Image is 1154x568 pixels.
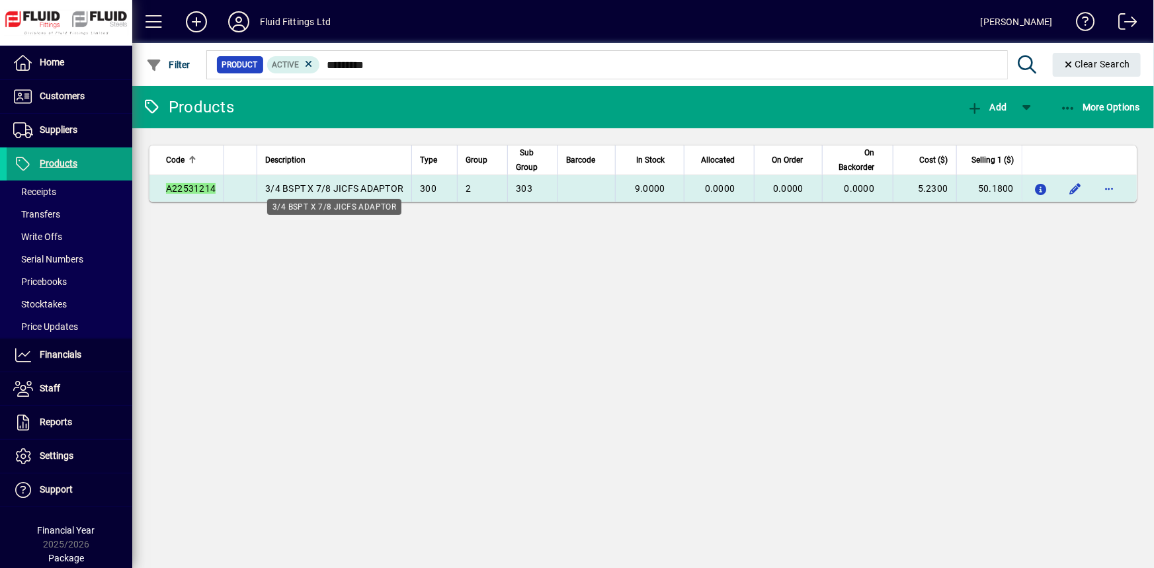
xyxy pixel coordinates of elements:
[692,153,747,167] div: Allocated
[7,46,132,79] a: Home
[7,473,132,507] a: Support
[13,254,83,264] span: Serial Numbers
[13,186,56,197] span: Receipts
[773,183,804,194] span: 0.0000
[772,153,804,167] span: On Order
[7,181,132,203] a: Receipts
[40,383,60,393] span: Staff
[7,114,132,147] a: Suppliers
[267,56,320,73] mat-chip: Activation Status: Active
[1108,3,1137,46] a: Logout
[267,199,401,215] div: 3/4 BSPT X 7/8 JICFS ADAPTOR
[1099,178,1120,199] button: More options
[420,153,437,167] span: Type
[260,11,331,32] div: Fluid Fittings Ltd
[40,158,77,169] span: Products
[7,339,132,372] a: Financials
[272,60,300,69] span: Active
[7,248,132,270] a: Serial Numbers
[13,209,60,220] span: Transfers
[146,60,190,70] span: Filter
[13,321,78,332] span: Price Updates
[7,270,132,293] a: Pricebooks
[218,10,260,34] button: Profile
[420,183,436,194] span: 300
[624,153,677,167] div: In Stock
[40,484,73,495] span: Support
[702,153,735,167] span: Allocated
[516,145,550,175] div: Sub Group
[265,153,306,167] span: Description
[40,124,77,135] span: Suppliers
[635,183,665,194] span: 9.0000
[13,231,62,242] span: Write Offs
[265,153,403,167] div: Description
[166,153,185,167] span: Code
[1066,3,1095,46] a: Knowledge Base
[420,153,449,167] div: Type
[143,53,194,77] button: Filter
[893,175,956,202] td: 5.2300
[40,349,81,360] span: Financials
[13,276,67,287] span: Pricebooks
[1053,53,1141,77] button: Clear
[956,175,1022,202] td: 50.1800
[466,153,499,167] div: Group
[466,183,471,194] span: 2
[831,145,875,175] span: On Backorder
[1063,59,1131,69] span: Clear Search
[166,153,216,167] div: Code
[971,153,1014,167] span: Selling 1 ($)
[7,440,132,473] a: Settings
[7,406,132,439] a: Reports
[40,57,64,67] span: Home
[7,293,132,315] a: Stocktakes
[13,299,67,309] span: Stocktakes
[831,145,887,175] div: On Backorder
[981,11,1053,32] div: [PERSON_NAME]
[40,91,85,101] span: Customers
[637,153,665,167] span: In Stock
[40,450,73,461] span: Settings
[7,203,132,225] a: Transfers
[1057,95,1144,119] button: More Options
[7,315,132,338] a: Price Updates
[38,525,95,536] span: Financial Year
[7,80,132,113] a: Customers
[967,102,1007,112] span: Add
[7,372,132,405] a: Staff
[1060,102,1141,112] span: More Options
[142,97,234,118] div: Products
[40,417,72,427] span: Reports
[466,153,487,167] span: Group
[516,145,538,175] span: Sub Group
[920,153,948,167] span: Cost ($)
[222,58,258,71] span: Product
[166,183,216,194] em: A22531214
[845,183,875,194] span: 0.0000
[516,183,532,194] span: 303
[762,153,815,167] div: On Order
[964,95,1010,119] button: Add
[705,183,735,194] span: 0.0000
[1065,178,1086,199] button: Edit
[48,553,84,563] span: Package
[7,225,132,248] a: Write Offs
[175,10,218,34] button: Add
[566,153,607,167] div: Barcode
[566,153,595,167] span: Barcode
[265,183,403,194] span: 3/4 BSPT X 7/8 JICFS ADAPTOR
